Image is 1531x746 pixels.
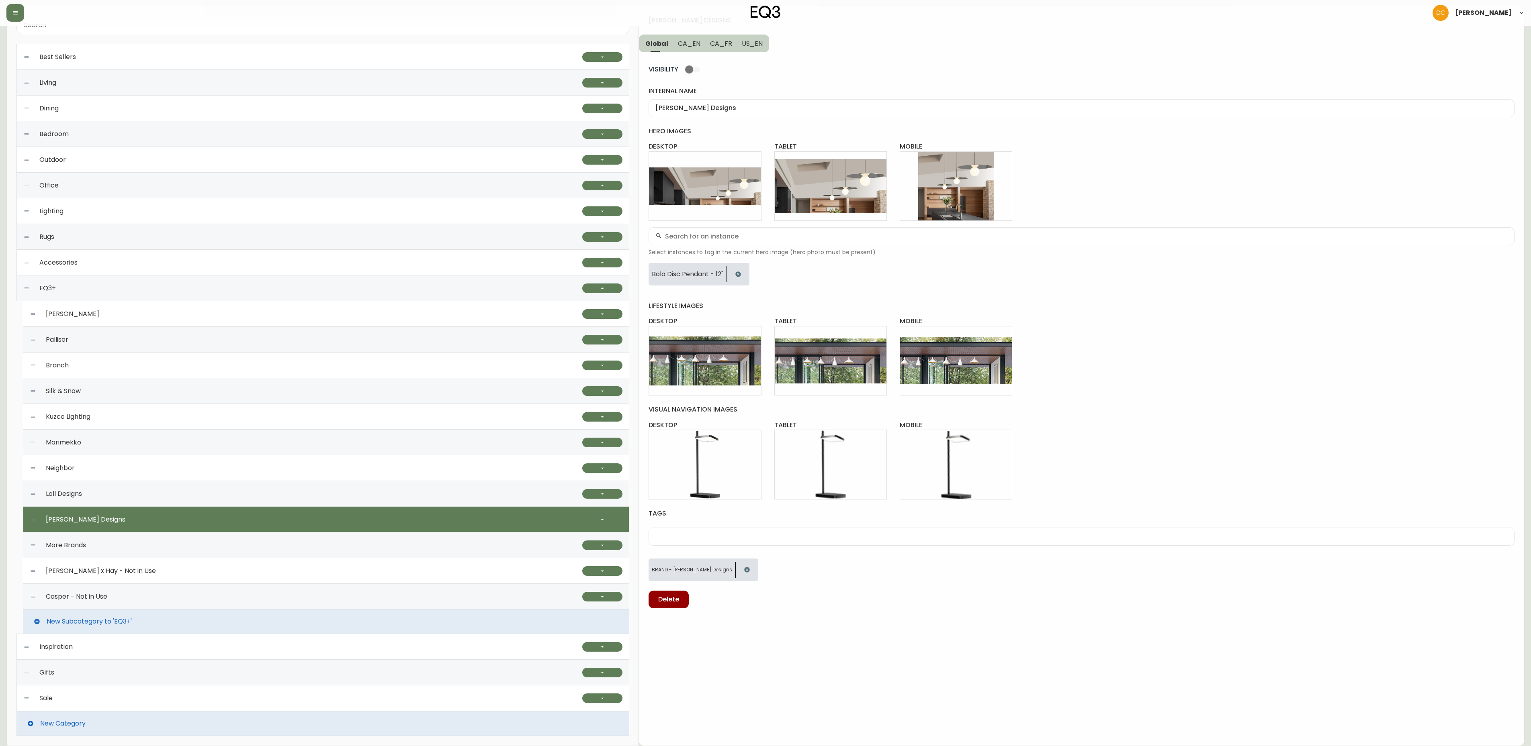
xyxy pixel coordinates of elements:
span: Gifts [39,669,54,676]
span: Delete [658,595,679,604]
span: Palliser [46,336,68,343]
span: Outdoor [39,156,66,163]
span: Kuzco Lighting [46,413,90,420]
span: Casper - Not in Use [46,593,107,600]
span: Rugs [39,233,54,241]
span: Global [645,39,668,48]
span: New Subcategory to 'EQ3+' [47,618,132,625]
img: 7eb451d6983258353faa3212700b340b [1433,5,1449,21]
span: Lighting [39,208,63,215]
span: New Category [40,720,86,727]
div: BRAND - [PERSON_NAME] Designs [649,563,735,577]
input: Search for an instance [665,232,1508,240]
span: Inspiration [39,643,73,650]
h4: lifestyle images [649,302,1515,310]
h4: mobile [900,317,1012,326]
span: Marimekko [46,439,81,446]
label: internal name [649,87,1515,96]
h4: desktop [649,317,761,326]
span: Dining [39,105,59,112]
span: EQ3+ [39,285,56,292]
span: VISIBILITY [649,65,678,74]
span: More Brands [46,542,86,549]
h4: tablet [774,421,887,430]
span: [PERSON_NAME] [46,310,99,318]
span: Sale [39,695,53,702]
h4: tablet [774,317,887,326]
span: Silk & Snow [46,387,81,395]
span: Living [39,79,56,86]
h4: hero images [649,127,1515,136]
img: logo [751,6,780,18]
span: Best Sellers [39,53,76,61]
span: [PERSON_NAME] Designs [46,516,125,523]
span: CA_FR [710,39,732,48]
span: Select instances to tag in the current hero image (hero photo must be present) [649,249,1515,257]
h4: tags [649,509,1515,518]
h4: mobile [900,142,1012,151]
h4: visual navigation images [649,405,1515,414]
span: Loll Designs [46,490,82,497]
span: Neighbor [46,465,75,472]
span: Office [39,182,59,189]
span: Branch [46,362,69,369]
span: US_EN [742,39,763,48]
span: Bedroom [39,130,69,138]
span: CA_EN [678,39,700,48]
span: [PERSON_NAME] x Hay - Not in Use [46,567,156,575]
h4: desktop [649,142,761,151]
button: Delete [649,591,689,608]
h4: mobile [900,421,1012,430]
span: Accessories [39,259,78,266]
span: Bola Disc Pendant - 12" [652,271,723,278]
span: [PERSON_NAME] [1455,10,1512,16]
h4: desktop [649,421,761,430]
h4: tablet [774,142,887,151]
